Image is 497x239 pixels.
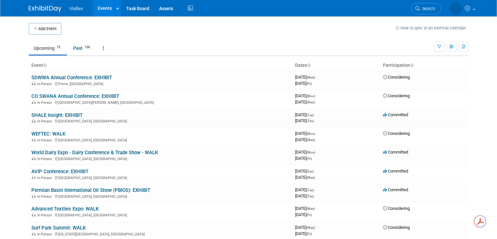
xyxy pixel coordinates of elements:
span: 136 [83,45,92,50]
span: (Fri) [306,82,312,85]
span: (Mon) [306,94,315,98]
span: (Fri) [306,157,312,160]
span: - [316,225,317,230]
span: [DATE] [295,131,317,136]
span: In-Person [37,157,54,161]
a: Past136 [68,42,97,54]
a: SDWWA Annual Conference: EXHIBIT [31,75,112,81]
span: [DATE] [295,100,315,104]
a: WEFTEC: WALK [31,131,65,137]
span: [DATE] [295,187,316,192]
img: In-Person Event [32,101,36,104]
span: [DATE] [295,175,315,180]
span: (Tue) [306,113,314,117]
button: Add Event [29,23,61,35]
span: (Fri) [306,232,312,236]
a: Sort by Event Name [43,63,46,68]
span: - [316,206,317,211]
span: Considering [383,225,410,230]
span: [DATE] [295,81,312,86]
div: [GEOGRAPHIC_DATA], [GEOGRAPHIC_DATA] [31,175,290,180]
img: In-Person Event [32,176,36,179]
span: (Thu) [306,119,314,123]
span: Committed [383,169,408,174]
img: In-Person Event [32,232,36,235]
a: CO SWANA Annual Conference: EXHIBIT [31,93,119,99]
img: In-Person Event [32,157,36,160]
a: Sort by Start Date [307,63,310,68]
th: Dates [292,60,380,71]
span: - [316,75,317,80]
span: - [315,187,316,192]
span: [DATE] [295,231,312,236]
a: Sort by Participation Type [410,63,413,68]
span: [DATE] [295,193,314,198]
div: [GEOGRAPHIC_DATA], [GEOGRAPHIC_DATA] [31,212,290,217]
img: In-Person Event [32,138,36,141]
img: Deb Johnson [450,2,462,15]
span: In-Person [37,101,54,105]
span: [DATE] [295,212,312,217]
span: Committed [383,112,408,117]
div: [GEOGRAPHIC_DATA], [GEOGRAPHIC_DATA] [31,156,290,161]
div: Pierre, [GEOGRAPHIC_DATA] [31,81,290,86]
span: In-Person [37,232,54,236]
span: - [315,169,316,174]
img: In-Person Event [32,194,36,198]
a: How to sync to an external calendar... [395,26,468,30]
span: (Sun) [306,170,314,173]
span: [DATE] [295,150,317,155]
a: Permian Basin International Oil Show (PBIOS): EXHIBIT [31,187,150,193]
span: In-Person [37,176,54,180]
span: (Wed) [306,176,315,179]
a: SHALE Insight: EXHIBIT [31,112,83,118]
span: [DATE] [295,169,316,174]
span: In-Person [37,82,54,86]
span: 15 [55,45,62,50]
span: [DATE] [295,225,317,230]
span: Search [420,6,435,11]
span: [DATE] [295,118,314,123]
a: Upcoming15 [29,42,67,54]
span: In-Person [37,213,54,217]
span: (Wed) [306,101,315,104]
span: - [316,131,317,136]
span: Considering [383,131,410,136]
span: (Wed) [306,226,315,230]
img: In-Person Event [32,82,36,85]
th: Event [29,60,292,71]
span: (Mon) [306,151,315,154]
span: (Wed) [306,138,315,142]
span: [DATE] [295,75,317,80]
a: Surf Park Summit: WALK [31,225,86,231]
a: AVIP Conference: EXHIBIT [31,169,89,175]
div: [US_STATE][GEOGRAPHIC_DATA], [GEOGRAPHIC_DATA] [31,231,290,236]
img: In-Person Event [32,213,36,216]
div: [GEOGRAPHIC_DATA], [GEOGRAPHIC_DATA] [31,118,290,123]
span: In-Person [37,194,54,199]
span: Considering [383,75,410,80]
th: Participation [380,60,468,71]
span: [DATE] [295,93,317,98]
span: (Wed) [306,207,315,211]
span: [DATE] [295,206,317,211]
div: [GEOGRAPHIC_DATA][PERSON_NAME], [GEOGRAPHIC_DATA] [31,100,290,105]
a: Advanced Textiles Expo: WALK [31,206,99,212]
span: In-Person [37,119,54,123]
span: Viaflex [69,6,83,11]
span: Considering [383,93,410,98]
span: - [315,112,316,117]
div: [GEOGRAPHIC_DATA], [GEOGRAPHIC_DATA] [31,137,290,142]
span: Committed [383,187,408,192]
span: In-Person [37,138,54,142]
span: (Tue) [306,188,314,192]
a: Search [411,3,441,14]
div: [GEOGRAPHIC_DATA], [GEOGRAPHIC_DATA] [31,193,290,199]
span: [DATE] [295,112,316,117]
span: (Wed) [306,76,315,79]
span: - [316,150,317,155]
span: (Mon) [306,132,315,136]
span: Considering [383,206,410,211]
span: - [316,93,317,98]
span: [DATE] [295,137,315,142]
